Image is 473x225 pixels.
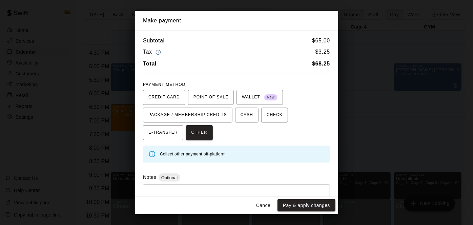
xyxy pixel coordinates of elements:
[143,36,165,45] h6: Subtotal
[135,11,338,31] h2: Make payment
[143,108,232,123] button: PACKAGE / MEMBERSHIP CREDITS
[315,48,330,57] h6: $ 3.25
[312,36,330,45] h6: $ 65.00
[267,110,283,120] span: CHECK
[143,48,163,57] h6: Tax
[191,127,207,138] span: OTHER
[235,108,259,123] button: CASH
[277,199,335,212] button: Pay & apply changes
[188,90,234,105] button: POINT OF SALE
[143,82,185,87] span: PAYMENT METHOD
[148,110,227,120] span: PACKAGE / MEMBERSHIP CREDITS
[236,90,283,105] button: WALLET New
[143,61,157,67] b: Total
[143,174,156,180] label: Notes
[261,108,288,123] button: CHECK
[148,92,180,103] span: CREDIT CARD
[143,90,185,105] button: CREDIT CARD
[264,93,277,102] span: New
[160,152,226,156] span: Collect other payment off-platform
[193,92,228,103] span: POINT OF SALE
[148,127,178,138] span: E-TRANSFER
[159,175,180,180] span: Optional
[143,125,183,140] button: E-TRANSFER
[186,125,213,140] button: OTHER
[253,199,275,212] button: Cancel
[312,61,330,67] b: $ 68.25
[242,92,277,103] span: WALLET
[241,110,253,120] span: CASH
